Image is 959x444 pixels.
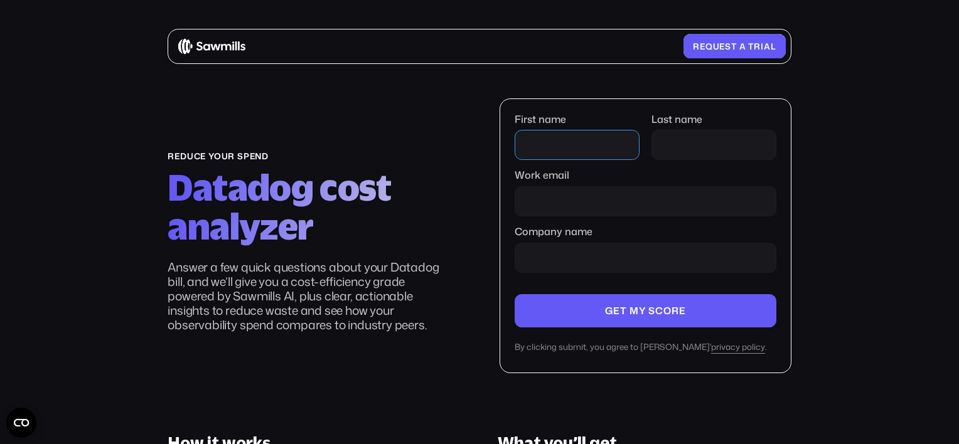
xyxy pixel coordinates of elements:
p: Answer a few quick questions about your Datadog bill, and we’ll give you a cost-efficiency grade ... [168,260,452,332]
span: i [761,41,764,51]
label: Last name [651,114,776,125]
div: By clicking submit, you agree to [PERSON_NAME]' . [515,342,776,354]
form: Company name [515,114,776,354]
span: s [725,41,731,51]
span: q [705,41,713,51]
span: u [713,41,720,51]
span: a [739,41,746,51]
label: Work email [515,169,776,181]
span: r [754,41,761,51]
a: privacy policy [711,342,765,354]
h2: Datadog cost analyzer [168,168,452,246]
button: Open CMP widget [6,408,36,438]
label: First name [515,114,640,125]
span: t [731,41,737,51]
label: Company name [515,226,776,238]
span: l [771,41,776,51]
span: a [764,41,771,51]
span: t [748,41,754,51]
span: e [700,41,705,51]
span: e [719,41,725,51]
div: reduce your spend [168,151,452,161]
span: R [693,41,700,51]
